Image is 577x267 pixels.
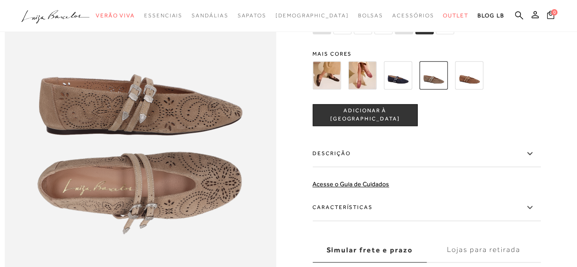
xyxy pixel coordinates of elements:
a: noSubCategoriesText [276,7,349,24]
span: Verão Viva [96,12,135,19]
label: Lojas para retirada [426,237,541,262]
a: categoryNavScreenReaderText [96,7,135,24]
a: categoryNavScreenReaderText [237,7,266,24]
span: Sandálias [192,12,228,19]
label: Simular frete e prazo [312,237,426,262]
span: Bolsas [358,12,383,19]
label: Descrição [312,140,541,167]
span: Essenciais [144,12,182,19]
img: SAPATILHA EM CAMURÇA VAZADA COM FIVELAS ROSA QUARTZO [348,61,376,89]
span: Sapatos [237,12,266,19]
span: 0 [551,9,557,16]
a: Acesse o Guia de Cuidados [312,180,389,187]
span: BLOG LB [478,12,504,19]
img: SAPATILHA MARY JANE EM CAMURÇA CARAMELO COM RECORTES [455,61,483,89]
a: categoryNavScreenReaderText [192,7,228,24]
img: SAPATILHA EM CAMURÇA VAZADA COM FIVELAS CAFÉ [312,61,341,89]
span: ADICIONAR À [GEOGRAPHIC_DATA] [313,107,417,123]
a: categoryNavScreenReaderText [443,7,468,24]
a: categoryNavScreenReaderText [144,7,182,24]
span: Mais cores [312,51,541,56]
span: Acessórios [392,12,434,19]
a: categoryNavScreenReaderText [392,7,434,24]
span: Outlet [443,12,468,19]
img: SAPATILHA MARY JANE EM CAMURÇA AZUL NAVAL COM RECORTES [384,61,412,89]
a: BLOG LB [478,7,504,24]
img: SAPATILHA MARY JANE EM CAMURÇA BEGE FENDI COM RECORTES [419,61,447,89]
label: Características [312,194,541,220]
a: categoryNavScreenReaderText [358,7,383,24]
button: 0 [544,10,557,22]
span: [DEMOGRAPHIC_DATA] [276,12,349,19]
button: ADICIONAR À [GEOGRAPHIC_DATA] [312,104,417,126]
